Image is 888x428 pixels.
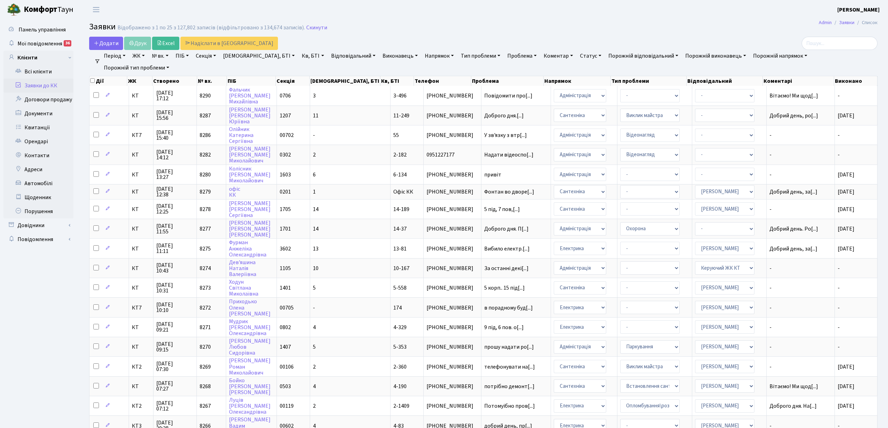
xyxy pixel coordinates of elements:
[606,50,681,62] a: Порожній відповідальний
[280,304,294,312] span: 00705
[611,76,687,86] th: Тип проблеми
[280,188,291,196] span: 0201
[200,284,211,292] span: 8273
[427,206,478,212] span: [PHONE_NUMBER]
[427,266,478,271] span: [PHONE_NUMBER]
[200,225,211,233] span: 8277
[200,402,211,410] span: 8267
[3,37,73,51] a: Мої повідомлення36
[769,206,832,212] span: -
[313,324,316,331] span: 4
[854,19,878,27] li: Список
[838,284,840,292] span: -
[838,245,854,253] span: [DATE]
[484,264,529,272] span: За останні декі[...]
[7,3,21,17] img: logo.png
[838,171,854,179] span: [DATE]
[427,93,478,99] span: [PHONE_NUMBER]
[484,92,532,100] span: Повідомити про[...]
[24,4,73,16] span: Таун
[393,245,407,253] span: 13-81
[94,39,119,47] span: Додати
[156,302,194,313] span: [DATE] 10:10
[280,363,294,371] span: 00106
[280,112,291,119] span: 1207
[393,284,407,292] span: 5-558
[682,50,749,62] a: Порожній виконавець
[484,172,548,177] span: привіт
[769,402,817,410] span: Доброго дня. На[...]
[132,226,150,232] span: КТ
[3,218,73,232] a: Довідники
[229,337,271,357] a: [PERSON_NAME]ЛюбовСидорівна
[156,223,194,234] span: [DATE] 11:55
[838,112,854,119] span: [DATE]
[280,205,291,213] span: 1705
[156,186,194,197] span: [DATE] 12:38
[838,188,854,196] span: [DATE]
[280,131,294,139] span: 00702
[769,266,832,271] span: -
[484,343,534,351] span: прошу надати ро[...]
[544,76,611,86] th: Напрямок
[313,151,316,159] span: 2
[328,50,378,62] a: Відповідальний
[769,364,832,370] span: -
[393,188,413,196] span: Офіс КК
[750,50,810,62] a: Порожній напрямок
[3,23,73,37] a: Панель управління
[427,113,478,118] span: [PHONE_NUMBER]
[156,90,194,101] span: [DATE] 17:12
[280,324,291,331] span: 0802
[427,364,478,370] span: [PHONE_NUMBER]
[3,204,73,218] a: Порушення
[310,76,380,86] th: [DEMOGRAPHIC_DATA], БТІ
[484,304,533,312] span: в порадному буд[...]
[458,50,503,62] a: Тип проблеми
[89,37,123,50] a: Додати
[769,225,818,233] span: Добрий день. Ро[...]
[156,361,194,372] span: [DATE] 07:30
[769,172,832,177] span: -
[427,132,478,138] span: [PHONE_NUMBER]
[763,76,834,86] th: Коментарі
[200,324,211,331] span: 8271
[193,50,219,62] a: Секція
[229,106,271,125] a: [PERSON_NAME][PERSON_NAME]Юріївна
[156,169,194,180] span: [DATE] 13:27
[3,51,73,65] a: Клієнти
[200,131,211,139] span: 8286
[769,112,818,119] span: Добрий день, ро[...]
[24,4,57,15] b: Комфорт
[422,50,457,62] a: Напрямок
[276,76,309,86] th: Секція
[229,200,271,219] a: [PERSON_NAME][PERSON_NAME]Сергіївна
[200,171,211,179] span: 8280
[484,383,535,390] span: потрібно демонт[...]
[838,402,854,410] span: [DATE]
[156,149,194,160] span: [DATE] 14:12
[313,402,316,410] span: 2
[227,76,276,86] th: ПІБ
[769,188,817,196] span: Добрий день, за[...]
[393,171,407,179] span: 6-134
[393,363,407,371] span: 2-360
[200,304,211,312] span: 8272
[280,402,294,410] span: 00119
[427,285,478,291] span: [PHONE_NUMBER]
[769,305,832,311] span: -
[156,282,194,293] span: [DATE] 10:31
[229,396,271,416] a: Луців[PERSON_NAME]Олександрівна
[769,152,832,158] span: -
[427,344,478,350] span: [PHONE_NUMBER]
[280,92,291,100] span: 0706
[414,76,471,86] th: Телефон
[87,4,105,15] button: Переключити навігацію
[132,152,150,158] span: КТ
[132,172,150,177] span: КТ
[3,107,73,121] a: Документи
[229,125,253,145] a: ОлійникКатеринаСергіївна
[3,135,73,148] a: Орендарі
[838,225,854,233] span: [DATE]
[769,245,817,253] span: Добрий день, за[...]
